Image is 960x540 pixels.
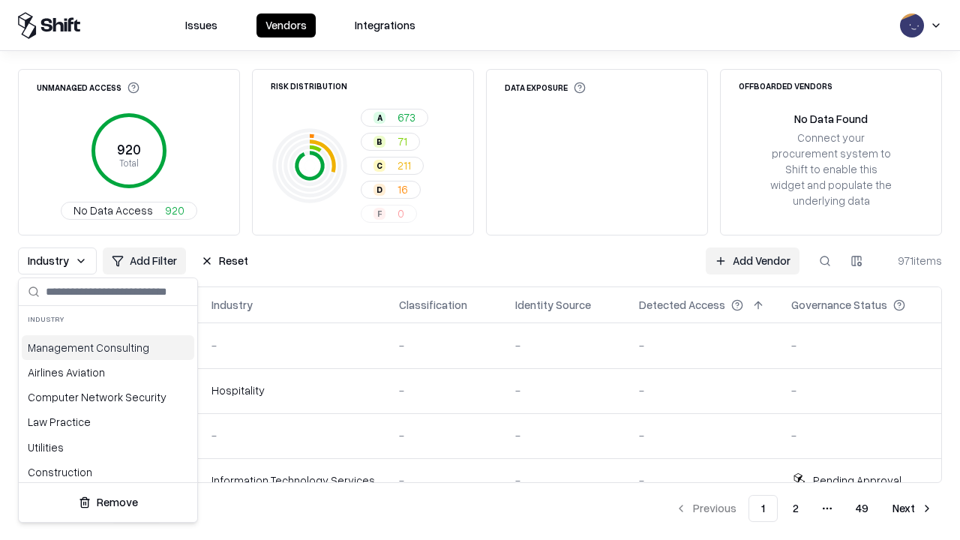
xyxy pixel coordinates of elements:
[22,460,194,484] div: Construction
[22,409,194,434] div: Law Practice
[19,332,197,482] div: Suggestions
[22,435,194,460] div: Utilities
[22,360,194,385] div: Airlines Aviation
[19,306,197,332] div: Industry
[22,385,194,409] div: Computer Network Security
[22,335,194,360] div: Management Consulting
[25,489,191,516] button: Remove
